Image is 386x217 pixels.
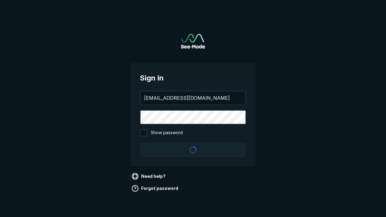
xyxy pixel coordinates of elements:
a: Forgot password [130,184,181,193]
span: Show password [151,129,183,137]
a: Go to sign in [181,34,205,49]
img: See-Mode Logo [181,34,205,49]
span: Sign in [140,73,246,83]
input: your@email.com [141,91,245,105]
a: Need help? [130,171,168,181]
